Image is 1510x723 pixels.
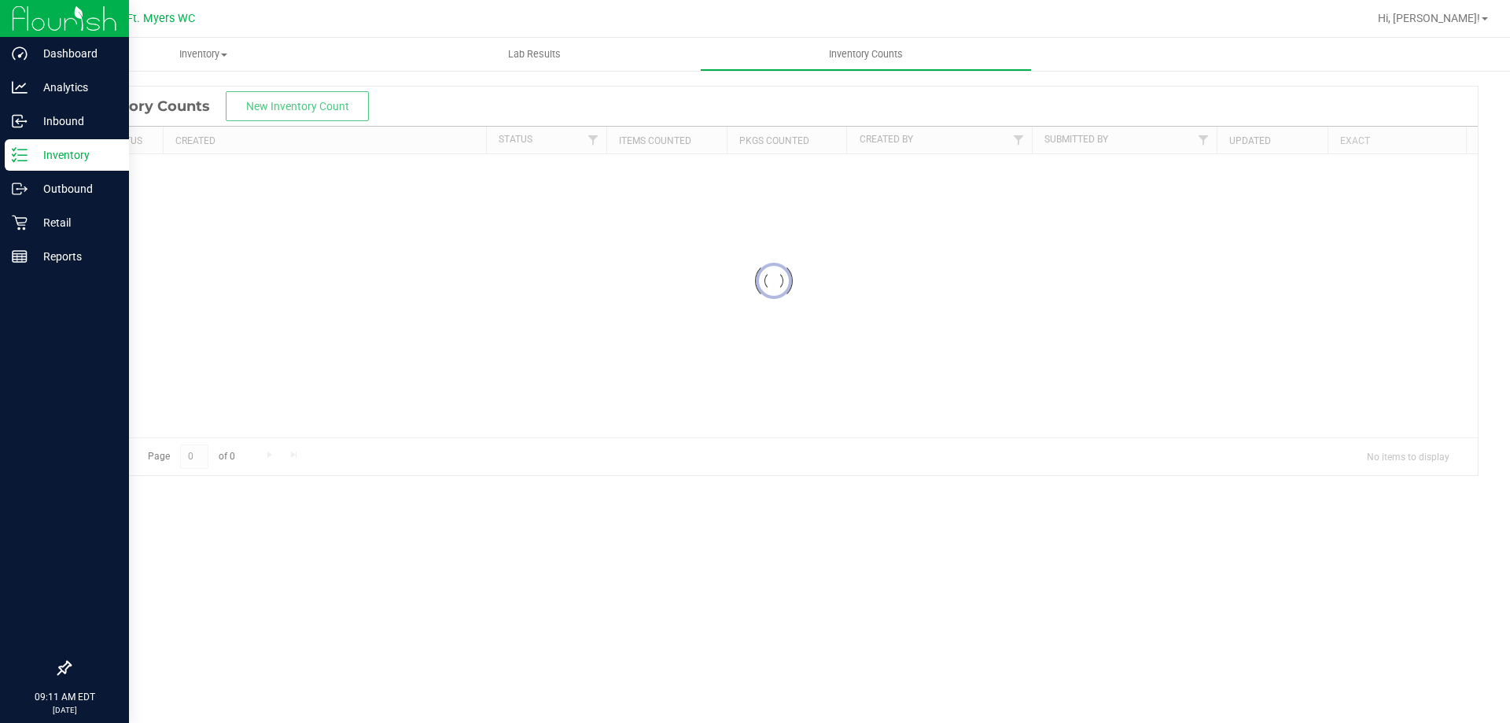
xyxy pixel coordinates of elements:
[12,215,28,231] inline-svg: Retail
[28,44,122,63] p: Dashboard
[28,146,122,164] p: Inventory
[369,38,700,71] a: Lab Results
[12,113,28,129] inline-svg: Inbound
[28,247,122,266] p: Reports
[28,179,122,198] p: Outbound
[12,79,28,95] inline-svg: Analytics
[700,38,1031,71] a: Inventory Counts
[7,690,122,704] p: 09:11 AM EDT
[28,213,122,232] p: Retail
[12,46,28,61] inline-svg: Dashboard
[38,47,369,61] span: Inventory
[1378,12,1480,24] span: Hi, [PERSON_NAME]!
[28,112,122,131] p: Inbound
[127,12,195,25] span: Ft. Myers WC
[12,249,28,264] inline-svg: Reports
[7,704,122,716] p: [DATE]
[12,181,28,197] inline-svg: Outbound
[28,78,122,97] p: Analytics
[12,147,28,163] inline-svg: Inventory
[487,47,582,61] span: Lab Results
[38,38,369,71] a: Inventory
[808,47,924,61] span: Inventory Counts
